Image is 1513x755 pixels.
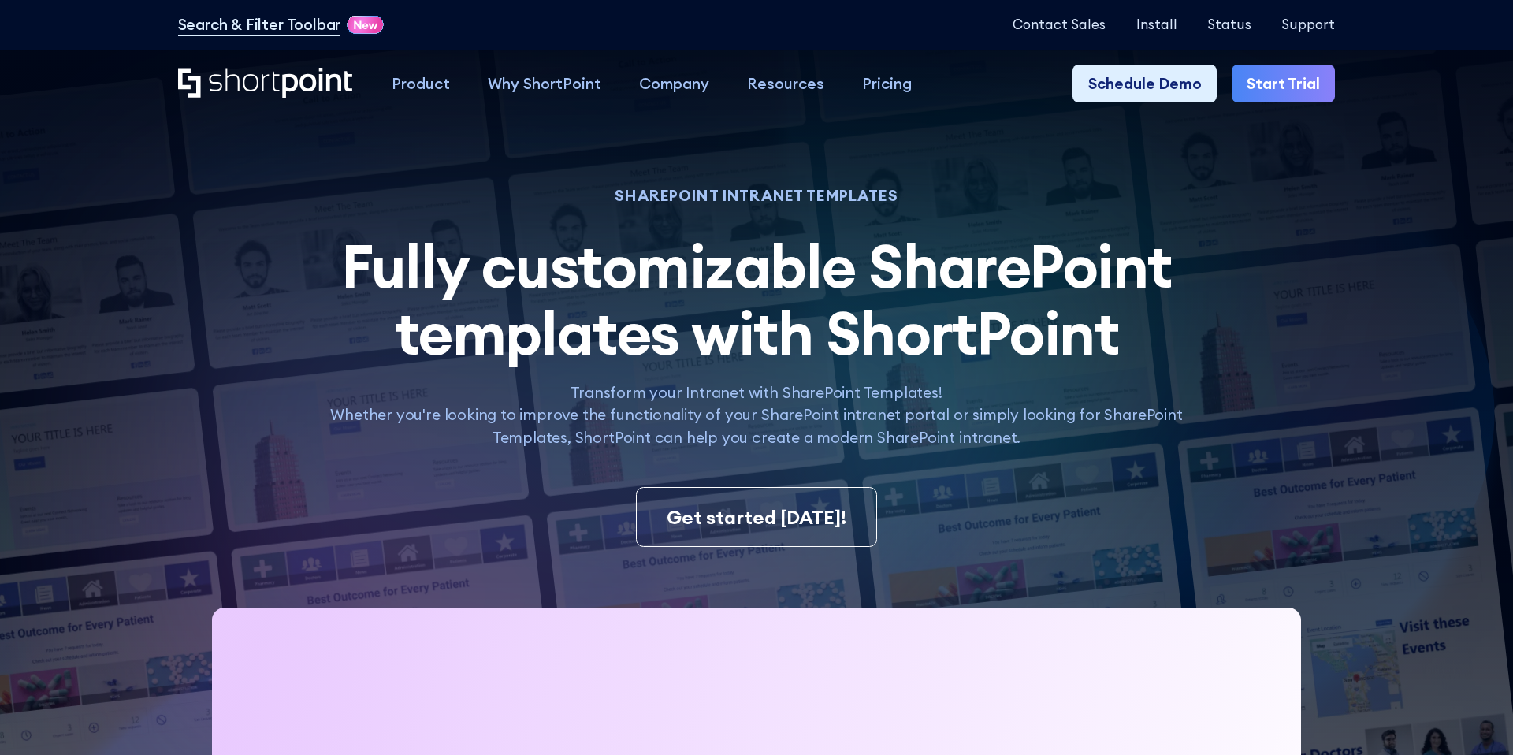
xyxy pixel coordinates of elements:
[1232,65,1335,102] a: Start Trial
[843,65,931,102] a: Pricing
[314,189,1199,203] h1: SHAREPOINT INTRANET TEMPLATES
[1434,679,1513,755] iframe: Chat Widget
[1281,17,1335,32] a: Support
[747,73,824,95] div: Resources
[373,65,469,102] a: Product
[636,487,878,547] a: Get started [DATE]!
[1013,17,1106,32] a: Contact Sales
[178,68,354,101] a: Home
[178,13,341,36] a: Search & Filter Toolbar
[314,381,1199,449] p: Transform your Intranet with SharePoint Templates! Whether you're looking to improve the function...
[469,65,620,102] a: Why ShortPoint
[392,73,450,95] div: Product
[862,73,912,95] div: Pricing
[341,227,1171,370] span: Fully customizable SharePoint templates with ShortPoint
[620,65,728,102] a: Company
[639,73,709,95] div: Company
[488,73,601,95] div: Why ShortPoint
[1207,17,1251,32] a: Status
[728,65,843,102] a: Resources
[667,503,846,531] div: Get started [DATE]!
[1072,65,1216,102] a: Schedule Demo
[1136,17,1177,32] a: Install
